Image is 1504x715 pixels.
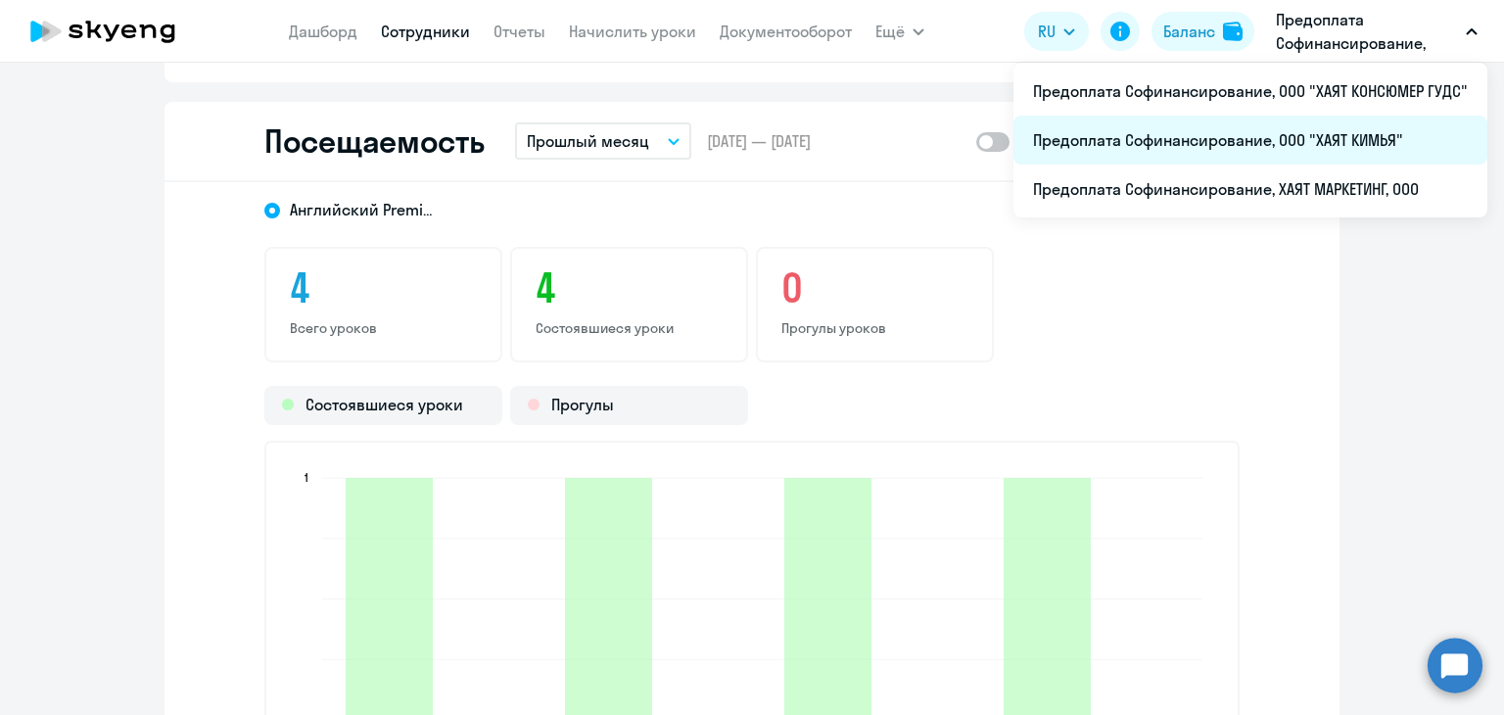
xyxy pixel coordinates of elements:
[781,319,968,337] p: Прогулы уроков
[1038,20,1056,43] span: RU
[305,470,308,485] text: 1
[875,20,905,43] span: Ещё
[290,319,477,337] p: Всего уроков
[875,12,924,51] button: Ещё
[289,22,357,41] a: Дашборд
[536,319,723,337] p: Состоявшиеся уроки
[781,264,968,311] h3: 0
[1013,63,1487,217] ul: Ещё
[1223,22,1243,41] img: balance
[527,129,649,153] p: Прошлый месяц
[536,264,723,311] h3: 4
[290,199,437,220] span: Английский Premium
[720,22,852,41] a: Документооборот
[1163,20,1215,43] div: Баланс
[1151,12,1254,51] button: Балансbalance
[290,264,477,311] h3: 4
[1024,12,1089,51] button: RU
[510,386,748,425] div: Прогулы
[1266,8,1487,55] button: Предоплата Софинансирование, ХАЯТ МАРКЕТИНГ, ООО
[493,22,545,41] a: Отчеты
[264,121,484,161] h2: Посещаемость
[1276,8,1458,55] p: Предоплата Софинансирование, ХАЯТ МАРКЕТИНГ, ООО
[264,386,502,425] div: Состоявшиеся уроки
[569,22,696,41] a: Начислить уроки
[515,122,691,160] button: Прошлый месяц
[381,22,470,41] a: Сотрудники
[707,130,811,152] span: [DATE] — [DATE]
